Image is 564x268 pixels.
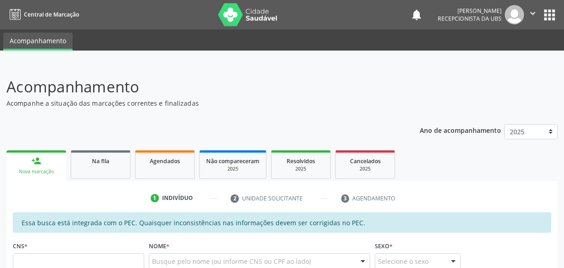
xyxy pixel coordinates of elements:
img: img [505,5,524,24]
span: Agendados [150,157,180,165]
span: Selecione o sexo [378,257,429,266]
div: 2025 [278,165,324,172]
div: person_add [31,156,41,166]
a: Acompanhamento [3,33,73,51]
span: Busque pelo nome (ou informe CNS ou CPF ao lado) [152,257,311,266]
p: Ano de acompanhamento [420,124,501,136]
button: apps [541,7,558,23]
button:  [524,5,541,24]
div: 2025 [342,165,388,172]
a: Central de Marcação [6,7,79,22]
i:  [528,8,538,18]
span: Não compareceram [206,157,259,165]
span: Central de Marcação [24,11,79,18]
div: 2025 [206,165,259,172]
div: [PERSON_NAME] [438,7,502,15]
span: Resolvidos [287,157,315,165]
span: Recepcionista da UBS [438,15,502,23]
span: Cancelados [350,157,381,165]
div: 1 [151,194,159,202]
button: notifications [410,8,423,21]
div: Indivíduo [162,194,193,202]
div: Essa busca está integrada com o PEC. Quaisquer inconsistências nas informações devem ser corrigid... [13,212,551,233]
div: Nova marcação [13,168,60,175]
span: Na fila [92,157,109,165]
label: Nome [149,239,169,253]
p: Acompanhe a situação das marcações correntes e finalizadas [6,98,392,108]
p: Acompanhamento [6,75,392,98]
label: Sexo [375,239,393,253]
